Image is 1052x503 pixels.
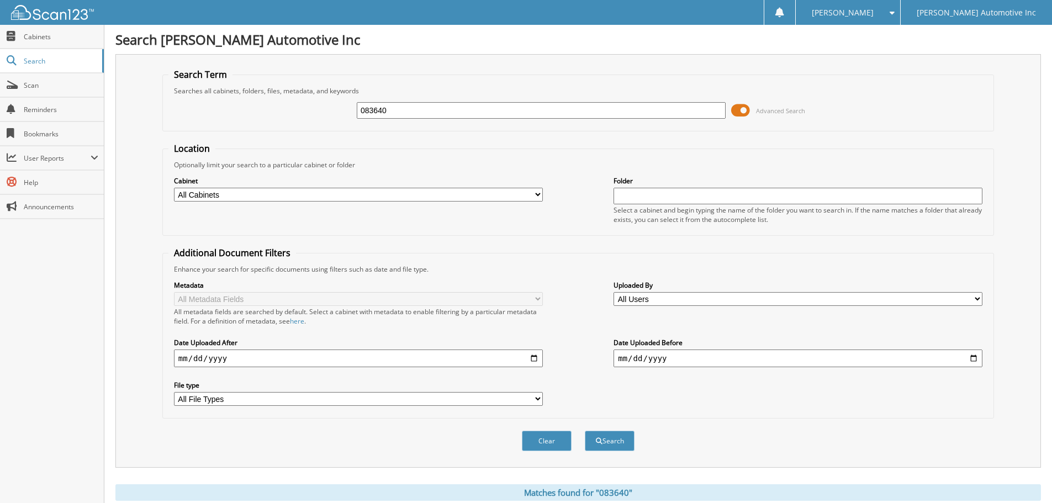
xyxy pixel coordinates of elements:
[614,205,982,224] div: Select a cabinet and begin typing the name of the folder you want to search in. If the name match...
[24,202,98,211] span: Announcements
[168,247,296,259] legend: Additional Document Filters
[174,176,543,186] label: Cabinet
[115,30,1041,49] h1: Search [PERSON_NAME] Automotive Inc
[174,380,543,390] label: File type
[24,178,98,187] span: Help
[24,81,98,90] span: Scan
[168,86,988,96] div: Searches all cabinets, folders, files, metadata, and keywords
[168,160,988,170] div: Optionally limit your search to a particular cabinet or folder
[24,56,97,66] span: Search
[115,484,1041,501] div: Matches found for "083640"
[585,431,635,451] button: Search
[174,307,543,326] div: All metadata fields are searched by default. Select a cabinet with metadata to enable filtering b...
[290,316,304,326] a: here
[168,68,232,81] legend: Search Term
[614,176,982,186] label: Folder
[812,9,874,16] span: [PERSON_NAME]
[917,9,1036,16] span: [PERSON_NAME] Automotive Inc
[997,450,1052,503] iframe: Chat Widget
[24,153,91,163] span: User Reports
[174,280,543,290] label: Metadata
[756,107,805,115] span: Advanced Search
[174,350,543,367] input: start
[614,280,982,290] label: Uploaded By
[168,142,215,155] legend: Location
[11,5,94,20] img: scan123-logo-white.svg
[24,105,98,114] span: Reminders
[168,264,988,274] div: Enhance your search for specific documents using filters such as date and file type.
[614,338,982,347] label: Date Uploaded Before
[24,129,98,139] span: Bookmarks
[522,431,572,451] button: Clear
[24,32,98,41] span: Cabinets
[614,350,982,367] input: end
[174,338,543,347] label: Date Uploaded After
